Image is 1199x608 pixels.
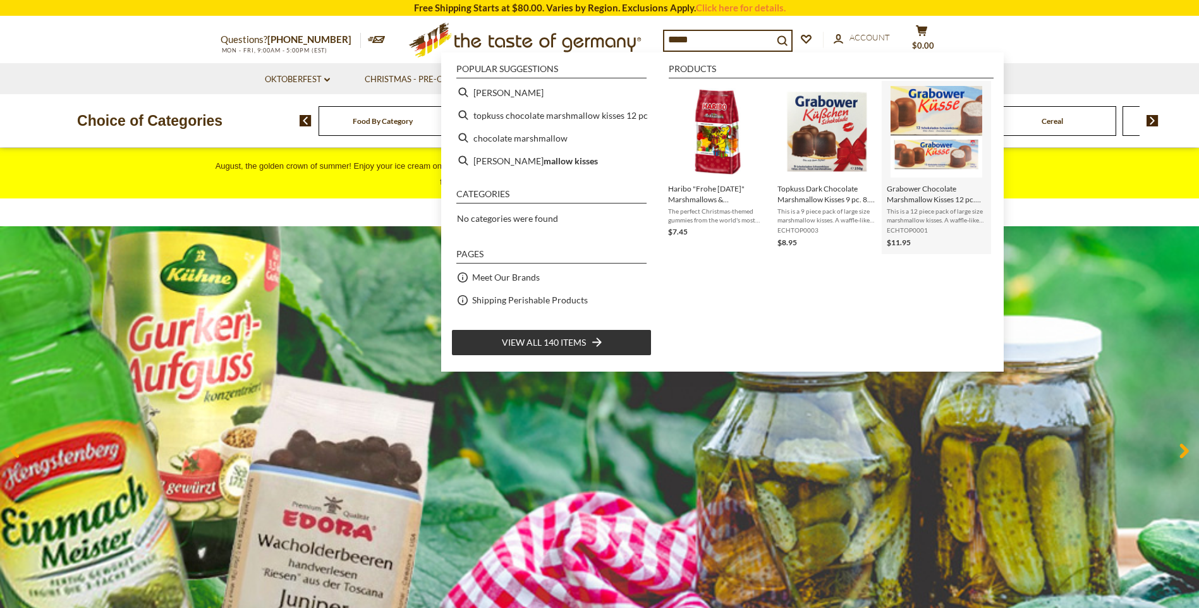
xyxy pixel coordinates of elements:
[451,104,652,126] li: topkuss chocolate marshmallow kisses 12 pc
[502,336,586,350] span: View all 140 items
[300,115,312,126] img: previous arrow
[544,154,598,168] b: mallow kisses
[472,293,588,307] a: Shipping Perishable Products
[221,32,361,48] p: Questions?
[451,329,652,356] li: View all 140 items
[887,226,986,234] span: ECHTOP0001
[451,126,652,149] li: chocolate marshmallow
[451,266,652,289] li: Meet Our Brands
[668,86,767,249] a: Haribo "Frohe [DATE]" Marshmallows & [PERSON_NAME], 10.5 ozThe perfect Christmas-themed gummies f...
[912,40,934,51] span: $0.00
[216,161,984,186] span: August, the golden crown of summer! Enjoy your ice cream on a sun-drenched afternoon with unique ...
[451,289,652,312] li: Shipping Perishable Products
[265,73,330,87] a: Oktoberfest
[777,86,877,249] a: Topkuss Dark Chocolate Marshmallow Kisses 9 pc. 8.8 oz Extra LargeThis is a 9 piece pack of large...
[472,270,540,284] a: Meet Our Brands
[668,227,688,236] span: $7.45
[457,213,558,224] span: No categories were found
[353,116,413,126] a: Food By Category
[696,2,786,13] a: Click here for details.
[887,183,986,205] span: Grabower Chocolate Marshmallow Kisses 12 pc. large 10.6 oz
[267,33,351,45] a: [PHONE_NUMBER]
[887,86,986,249] a: Grabower Chocolate Marshmallow Kisses 12 pc. large 10.6 ozThis is a 12 piece pack of large size m...
[456,250,647,264] li: Pages
[451,81,652,104] li: haribo marshmallow
[903,25,941,56] button: $0.00
[849,32,890,42] span: Account
[887,238,911,247] span: $11.95
[456,64,647,78] li: Popular suggestions
[1147,115,1159,126] img: next arrow
[887,207,986,224] span: This is a 12 piece pack of large size marshmallow kisses. A waffle-like cookie base is topped wit...
[365,73,473,87] a: Christmas - PRE-ORDER
[777,226,877,234] span: ECHTOP0003
[663,81,772,254] li: Haribo "Frohe Weihnachten" Marshmallows & Gummies, 10.5 oz
[834,31,890,45] a: Account
[668,183,767,205] span: Haribo "Frohe [DATE]" Marshmallows & [PERSON_NAME], 10.5 oz
[456,190,647,204] li: Categories
[669,64,994,78] li: Products
[882,81,991,254] li: Grabower Chocolate Marshmallow Kisses 12 pc. large 10.6 oz
[451,149,652,172] li: marshmallow kisses
[777,207,877,224] span: This is a 9 piece pack of large size marshmallow kisses. A waffle-like cookie-base is topped with...
[1042,116,1063,126] a: Cereal
[777,183,877,205] span: Topkuss Dark Chocolate Marshmallow Kisses 9 pc. 8.8 oz Extra Large
[772,81,882,254] li: Topkuss Dark Chocolate Marshmallow Kisses 9 pc. 8.8 oz Extra Large
[441,52,1004,371] div: Instant Search Results
[221,47,328,54] span: MON - FRI, 9:00AM - 5:00PM (EST)
[777,238,797,247] span: $8.95
[668,207,767,224] span: The perfect Christmas-themed gummies from the world's most famous gummy candy producer. [PERSON_N...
